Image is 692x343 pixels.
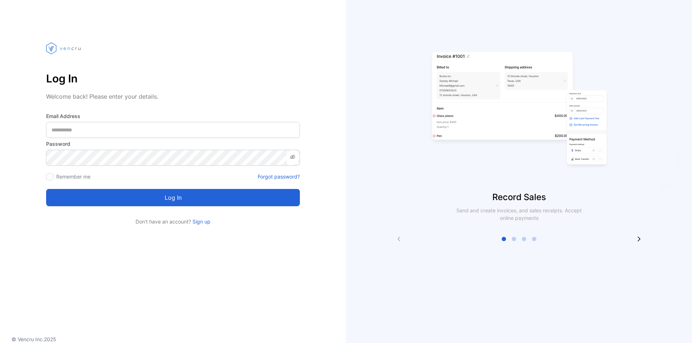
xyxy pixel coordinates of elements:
a: Forgot password? [258,173,300,180]
label: Password [46,140,300,148]
p: Don't have an account? [46,218,300,225]
p: Log In [46,70,300,87]
img: slider image [429,29,609,191]
button: Log in [46,189,300,206]
img: vencru logo [46,29,82,68]
label: Remember me [56,173,90,180]
p: Welcome back! Please enter your details. [46,92,300,101]
label: Email Address [46,112,300,120]
a: Sign up [191,218,210,225]
p: Send and create invoices, and sales receipts. Accept online payments [450,207,588,222]
p: Record Sales [346,191,692,204]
